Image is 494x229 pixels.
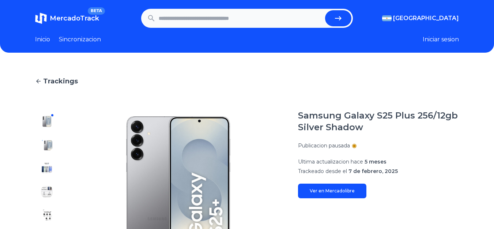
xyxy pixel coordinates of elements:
span: 5 meses [365,158,386,165]
a: Trackings [35,76,459,86]
h1: Samsung Galaxy S25 Plus 256/12gb Silver Shadow [298,110,459,133]
span: Trackeado desde el [298,168,347,174]
p: Publicacion pausada [298,142,350,149]
button: Iniciar sesion [423,35,459,44]
a: MercadoTrackBETA [35,12,99,24]
img: MercadoTrack [35,12,47,24]
img: Samsung Galaxy S25 Plus 256/12gb Silver Shadow [41,186,53,198]
span: Ultima actualizacion hace [298,158,363,165]
img: Samsung Galaxy S25 Plus 256/12gb Silver Shadow [41,209,53,221]
a: Ver en Mercadolibre [298,184,366,198]
img: Argentina [382,15,392,21]
img: Samsung Galaxy S25 Plus 256/12gb Silver Shadow [41,116,53,127]
span: 7 de febrero, 2025 [348,168,398,174]
span: MercadoTrack [50,14,99,22]
span: [GEOGRAPHIC_DATA] [393,14,459,23]
a: Inicio [35,35,50,44]
img: Samsung Galaxy S25 Plus 256/12gb Silver Shadow [41,162,53,174]
img: Samsung Galaxy S25 Plus 256/12gb Silver Shadow [41,139,53,151]
span: Trackings [43,76,78,86]
a: Sincronizacion [59,35,101,44]
span: BETA [88,7,105,15]
button: [GEOGRAPHIC_DATA] [382,14,459,23]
